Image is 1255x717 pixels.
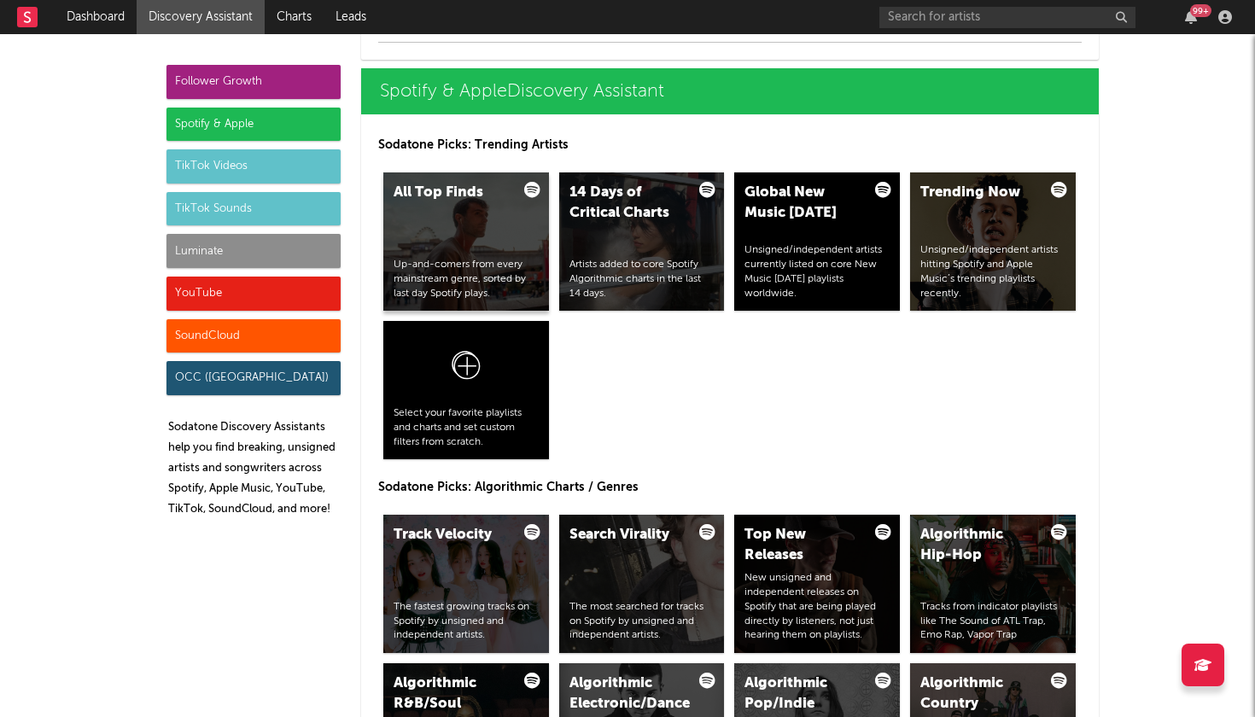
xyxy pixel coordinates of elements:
div: Track Velocity [394,525,510,545]
div: Tracks from indicator playlists like The Sound of ATL Trap, Emo Rap, Vapor Trap [920,600,1065,643]
div: Spotify & Apple [166,108,341,142]
p: Sodatone Picks: Trending Artists [378,135,1082,155]
div: Top New Releases [744,525,861,566]
a: Global New Music [DATE]Unsigned/independent artists currently listed on core New Music [DATE] pla... [734,172,900,311]
a: Top New ReleasesNew unsigned and independent releases on Spotify that are being played directly b... [734,515,900,653]
div: Global New Music [DATE] [744,183,861,224]
a: Algorithmic Hip-HopTracks from indicator playlists like The Sound of ATL Trap, Emo Rap, Vapor Trap [910,515,1076,653]
div: Algorithmic Pop/Indie [744,673,861,714]
a: 14 Days of Critical ChartsArtists added to core Spotify Algorithmic charts in the last 14 days. [559,172,725,311]
div: SoundCloud [166,319,341,353]
a: Select your favorite playlists and charts and set custom filters from scratch. [383,321,549,459]
div: Algorithmic Electronic/Dance [569,673,686,714]
div: 99 + [1190,4,1211,17]
a: Track VelocityThe fastest growing tracks on Spotify by unsigned and independent artists. [383,515,549,653]
div: Luminate [166,234,341,268]
div: Follower Growth [166,65,341,99]
div: TikTok Sounds [166,192,341,226]
div: The most searched for tracks on Spotify by unsigned and independent artists. [569,600,715,643]
div: Algorithmic Country [920,673,1036,714]
div: Search Virality [569,525,686,545]
p: Sodatone Discovery Assistants help you find breaking, unsigned artists and songwriters across Spo... [168,417,341,520]
div: TikTok Videos [166,149,341,184]
a: Trending NowUnsigned/independent artists hitting Spotify and Apple Music’s trending playlists rec... [910,172,1076,311]
div: All Top Finds [394,183,510,203]
div: Algorithmic Hip-Hop [920,525,1036,566]
div: Algorithmic R&B/Soul [394,673,510,714]
div: Trending Now [920,183,1036,203]
div: Up-and-comers from every mainstream genre, sorted by last day Spotify plays. [394,258,539,300]
div: 14 Days of Critical Charts [569,183,686,224]
input: Search for artists [879,7,1135,28]
div: Unsigned/independent artists currently listed on core New Music [DATE] playlists worldwide. [744,243,890,300]
a: Search ViralityThe most searched for tracks on Spotify by unsigned and independent artists. [559,515,725,653]
div: The fastest growing tracks on Spotify by unsigned and independent artists. [394,600,539,643]
div: OCC ([GEOGRAPHIC_DATA]) [166,361,341,395]
div: Unsigned/independent artists hitting Spotify and Apple Music’s trending playlists recently. [920,243,1065,300]
p: Sodatone Picks: Algorithmic Charts / Genres [378,477,1082,498]
div: Artists added to core Spotify Algorithmic charts in the last 14 days. [569,258,715,300]
a: All Top FindsUp-and-comers from every mainstream genre, sorted by last day Spotify plays. [383,172,549,311]
div: New unsigned and independent releases on Spotify that are being played directly by listeners, not... [744,571,890,643]
div: YouTube [166,277,341,311]
div: Select your favorite playlists and charts and set custom filters from scratch. [394,406,539,449]
a: Spotify & AppleDiscovery Assistant [361,68,1099,114]
button: 99+ [1185,10,1197,24]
